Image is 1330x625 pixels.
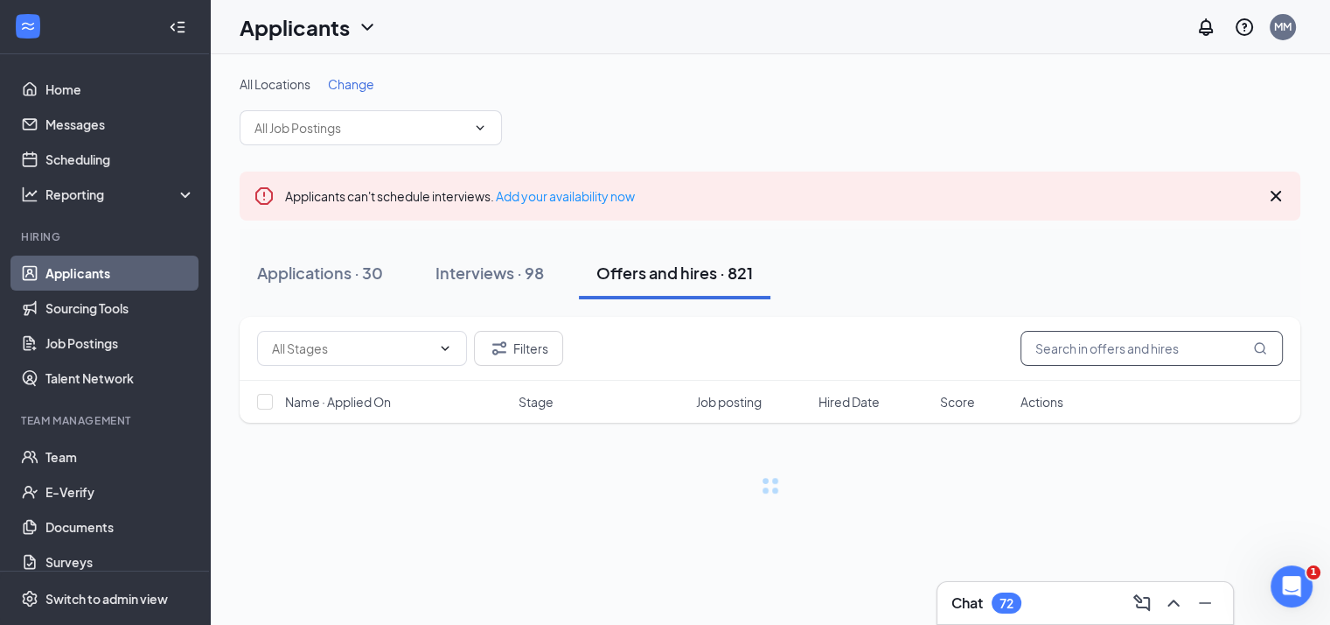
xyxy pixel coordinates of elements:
[1159,589,1187,617] button: ChevronUp
[328,76,374,92] span: Change
[1306,565,1320,579] span: 1
[45,72,195,107] a: Home
[357,17,378,38] svg: ChevronDown
[272,339,431,358] input: All Stages
[1274,19,1292,34] div: MM
[45,107,195,142] a: Messages
[45,326,195,361] a: Job Postings
[473,121,487,135] svg: ChevronDown
[21,590,38,607] svg: Settings
[1020,331,1283,366] input: Search in offers and hires
[696,393,762,411] span: Job posting
[1195,17,1216,38] svg: Notifications
[45,544,195,579] a: Surveys
[1163,593,1184,614] svg: ChevronUp
[240,12,350,42] h1: Applicants
[45,590,168,607] div: Switch to admin view
[254,186,275,207] svg: Error
[1265,186,1286,207] svg: Cross
[21,186,38,203] svg: Analysis
[45,186,196,203] div: Reporting
[519,393,554,411] span: Stage
[285,393,391,411] span: Name · Applied On
[1132,593,1152,614] svg: ComposeMessage
[169,18,186,36] svg: Collapse
[951,593,983,613] h3: Chat
[45,439,195,474] a: Team
[254,118,466,137] input: All Job Postings
[940,393,975,411] span: Score
[1234,17,1255,38] svg: QuestionInfo
[45,142,195,177] a: Scheduling
[21,229,191,244] div: Hiring
[45,474,195,509] a: E-Verify
[1191,589,1219,617] button: Minimize
[489,338,510,359] svg: Filter
[45,361,195,396] a: Talent Network
[45,509,195,544] a: Documents
[1253,341,1267,355] svg: MagnifyingGlass
[19,18,37,35] svg: WorkstreamLogo
[1194,593,1215,614] svg: Minimize
[257,262,383,284] div: Applications · 30
[496,188,635,204] a: Add your availability now
[45,291,195,326] a: Sourcing Tools
[285,188,635,204] span: Applicants can't schedule interviews.
[1271,565,1313,607] iframe: Intercom live chat
[1128,589,1156,617] button: ComposeMessage
[999,596,1013,611] div: 72
[240,76,310,92] span: All Locations
[818,393,880,411] span: Hired Date
[21,413,191,428] div: Team Management
[438,341,452,355] svg: ChevronDown
[435,262,544,284] div: Interviews · 98
[596,262,753,284] div: Offers and hires · 821
[474,331,563,366] button: Filter Filters
[1020,393,1063,411] span: Actions
[45,256,195,291] a: Applicants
